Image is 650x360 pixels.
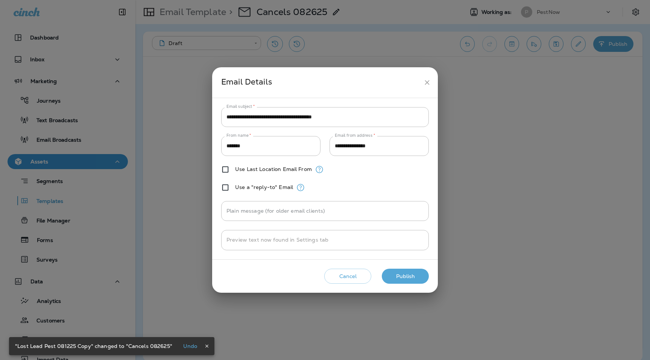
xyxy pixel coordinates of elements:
div: Email Details [221,76,420,89]
p: Undo [183,343,197,349]
div: "Lost Lead Pest 081225 Copy" changed to "Cancels 082625" [15,339,172,353]
button: close [420,76,434,89]
button: Publish [382,269,429,284]
button: Cancel [324,269,371,284]
label: Email from address [335,133,375,138]
label: Email subject [226,104,255,109]
label: Use a "reply-to" Email [235,184,293,190]
label: Use Last Location Email From [235,166,312,172]
label: From name [226,133,251,138]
